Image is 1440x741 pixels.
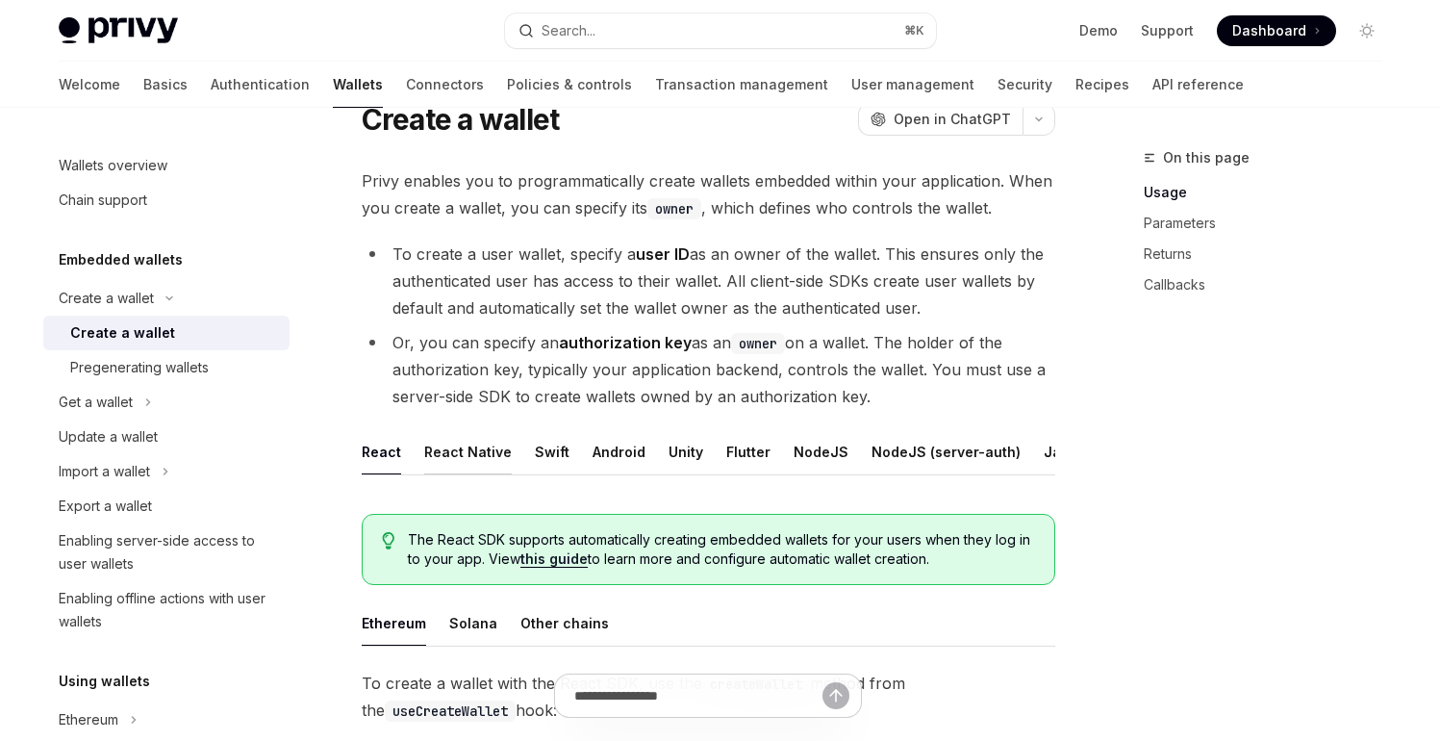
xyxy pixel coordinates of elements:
[647,198,701,219] code: owner
[449,600,497,646] button: Solana
[593,429,645,474] button: Android
[59,495,152,518] div: Export a wallet
[59,154,167,177] div: Wallets overview
[505,13,936,48] button: Search...⌘K
[59,287,154,310] div: Create a wallet
[43,489,290,524] a: Export a wallet
[43,148,290,183] a: Wallets overview
[70,321,175,345] div: Create a wallet
[1144,177,1398,208] a: Usage
[43,350,290,385] a: Pregenerating wallets
[535,429,569,474] button: Swift
[59,425,158,448] div: Update a wallet
[1075,62,1129,108] a: Recipes
[520,550,588,568] a: this guide
[408,530,1034,569] span: The React SDK supports automatically creating embedded wallets for your users when they log in to...
[211,62,310,108] a: Authentication
[559,333,692,352] strong: authorization key
[726,429,771,474] button: Flutter
[43,581,290,639] a: Enabling offline actions with user wallets
[1163,146,1250,169] span: On this page
[424,429,512,474] button: React Native
[143,62,188,108] a: Basics
[894,110,1011,129] span: Open in ChatGPT
[362,241,1055,321] li: To create a user wallet, specify a as an owner of the wallet. This ensures only the authenticated...
[59,708,118,731] div: Ethereum
[1144,239,1398,269] a: Returns
[362,600,426,646] button: Ethereum
[362,329,1055,410] li: Or, you can specify an as an on a wallet. The holder of the authorization key, typically your app...
[1232,21,1306,40] span: Dashboard
[1141,21,1194,40] a: Support
[59,587,278,633] div: Enabling offline actions with user wallets
[669,429,703,474] button: Unity
[1152,62,1244,108] a: API reference
[1217,15,1336,46] a: Dashboard
[1144,208,1398,239] a: Parameters
[822,682,849,709] button: Send message
[794,429,848,474] button: NodeJS
[59,670,150,693] h5: Using wallets
[382,532,395,549] svg: Tip
[542,19,595,42] div: Search...
[59,391,133,414] div: Get a wallet
[59,62,120,108] a: Welcome
[43,183,290,217] a: Chain support
[43,316,290,350] a: Create a wallet
[636,244,690,264] strong: user ID
[59,460,150,483] div: Import a wallet
[362,429,401,474] button: React
[1079,21,1118,40] a: Demo
[406,62,484,108] a: Connectors
[59,529,278,575] div: Enabling server-side access to user wallets
[998,62,1052,108] a: Security
[70,356,209,379] div: Pregenerating wallets
[507,62,632,108] a: Policies & controls
[59,248,183,271] h5: Embedded wallets
[858,103,1023,136] button: Open in ChatGPT
[1144,269,1398,300] a: Callbacks
[655,62,828,108] a: Transaction management
[43,524,290,581] a: Enabling server-side access to user wallets
[872,429,1021,474] button: NodeJS (server-auth)
[851,62,974,108] a: User management
[362,102,560,137] h1: Create a wallet
[59,189,147,212] div: Chain support
[362,167,1055,221] span: Privy enables you to programmatically create wallets embedded within your application. When you c...
[520,600,609,646] button: Other chains
[1044,429,1077,474] button: Java
[904,23,924,38] span: ⌘ K
[731,333,785,354] code: owner
[59,17,178,44] img: light logo
[1352,15,1382,46] button: Toggle dark mode
[43,420,290,454] a: Update a wallet
[333,62,383,108] a: Wallets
